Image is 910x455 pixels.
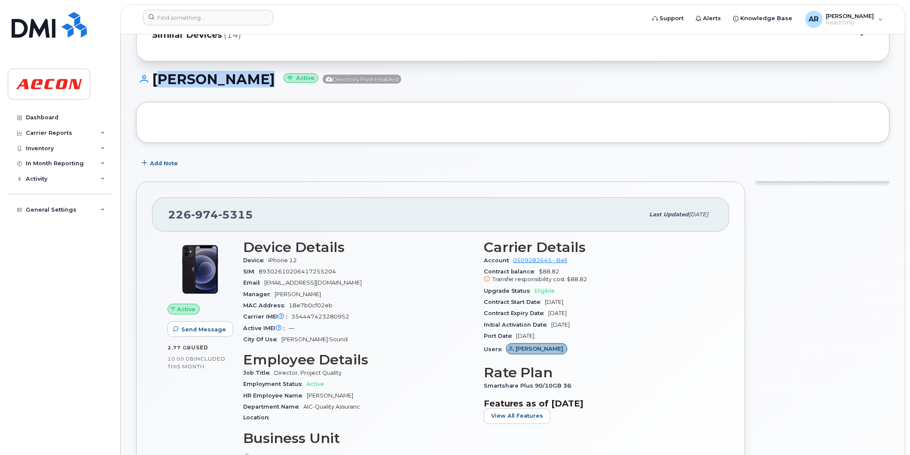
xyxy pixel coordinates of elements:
a: 0509282645 - Bell [513,257,568,264]
span: SIM [243,268,259,275]
h3: Features as of [DATE] [484,398,714,409]
span: Read Only [826,19,874,26]
span: [PERSON_NAME] [516,345,564,353]
span: [DATE] [516,333,535,339]
span: Active IMEI [243,325,289,331]
span: Users [484,346,506,352]
h3: Device Details [243,240,473,255]
span: — [289,325,294,331]
span: 89302610206417255204 [259,268,336,275]
span: [DATE] [552,322,570,328]
span: Knowledge Base [741,14,793,23]
span: [PERSON_NAME] Sound [281,336,348,343]
span: Eligible [535,288,555,294]
span: [PERSON_NAME] [826,12,874,19]
span: Manager [243,291,275,297]
span: MAC Address [243,302,289,309]
span: Similar Devices [152,29,222,41]
span: Smartshare Plus 90/10GB 36 [484,382,576,389]
span: used [191,344,208,351]
span: Port Date [484,333,516,339]
span: AIC-Quality Assuranc [303,403,360,410]
span: Alerts [703,14,721,23]
h3: Business Unit [243,431,473,446]
input: Find something... [143,10,273,25]
span: City Of Use [243,336,281,343]
span: 226 [168,208,253,221]
span: 974 [191,208,218,221]
button: Send Message [168,322,233,337]
span: [DATE] [545,299,564,305]
span: [DATE] [689,211,708,218]
span: $88.82 [484,268,714,284]
h3: Rate Plan [484,365,714,380]
span: Initial Activation Date [484,322,552,328]
span: Contract Expiry Date [484,310,549,316]
span: Active [177,305,196,313]
a: Knowledge Base [727,10,799,27]
span: [PERSON_NAME] [275,291,321,297]
span: Account [484,257,513,264]
span: Department Name [243,403,303,410]
span: 10.00 GB [168,356,194,362]
span: Contract Start Date [484,299,545,305]
span: 2.77 GB [168,345,191,351]
a: Alerts [690,10,727,27]
span: Job Title [243,370,274,376]
button: Add Note [136,156,185,171]
h3: Employee Details [243,352,473,367]
span: AR [809,14,819,24]
span: Send Message [181,325,226,334]
a: [PERSON_NAME] [506,346,568,352]
span: (14) [224,29,241,41]
span: Carrier IMEI [243,313,291,320]
span: 5315 [218,208,253,221]
span: included this month [168,355,226,370]
span: HR Employee Name [243,392,307,399]
small: Active [284,73,318,83]
span: [EMAIL_ADDRESS][DOMAIN_NAME] [264,279,362,286]
span: Support [660,14,684,23]
span: Employment Status [243,381,306,387]
img: iPhone_12.jpg [174,244,226,295]
span: 18e7b0cf02eb [289,302,333,309]
h1: [PERSON_NAME] [136,72,890,87]
span: $88.82 [567,276,588,282]
span: Upgrade Status [484,288,535,294]
span: Email [243,279,264,286]
span: Transfer responsibility cost [492,276,565,282]
button: View All Features [484,409,551,424]
span: [DATE] [549,310,567,316]
span: Director, Project Quality [274,370,342,376]
span: Add Note [150,159,178,167]
a: Support [647,10,690,27]
span: Active [306,381,324,387]
span: Device [243,257,268,264]
span: Last updated [650,211,689,218]
span: Contract balance [484,268,539,275]
div: Ana Routramourti [800,11,889,28]
span: Location [243,415,273,421]
span: View All Features [491,412,544,420]
span: iPhone 12 [268,257,297,264]
span: [PERSON_NAME] [307,392,353,399]
h3: Carrier Details [484,240,714,255]
span: Directory Push Enabled [323,75,401,84]
span: 354447423280952 [291,313,349,320]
